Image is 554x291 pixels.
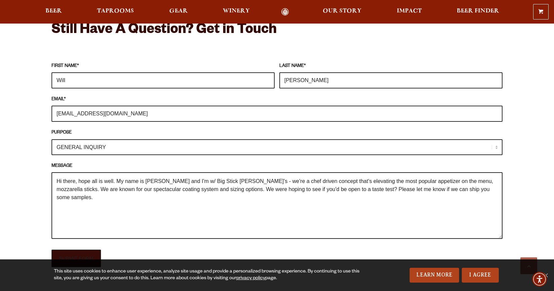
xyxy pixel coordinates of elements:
[223,8,250,14] span: Winery
[272,8,298,16] a: Odell Home
[51,250,101,267] input: SUBMIT FORM
[323,8,361,14] span: Our Story
[457,8,499,14] span: Beer Finder
[77,64,79,69] abbr: required
[520,257,537,274] a: Scroll to top
[51,96,503,103] label: EMAIL
[392,8,426,16] a: Impact
[279,63,503,70] label: LAST NAME
[64,97,66,102] abbr: required
[51,23,503,39] h2: Still Have A Question? Get in Touch
[51,63,275,70] label: FIRST NAME
[165,8,192,16] a: Gear
[397,8,422,14] span: Impact
[93,8,138,16] a: Taprooms
[236,276,265,281] a: privacy policy
[532,272,547,287] div: Accessibility Menu
[54,268,366,282] div: This site uses cookies to enhance user experience, analyze site usage and provide a personalized ...
[318,8,366,16] a: Our Story
[452,8,504,16] a: Beer Finder
[97,8,134,14] span: Taprooms
[51,129,503,137] label: PURPOSE
[218,8,254,16] a: Winery
[304,64,306,69] abbr: required
[45,8,62,14] span: Beer
[169,8,188,14] span: Gear
[41,8,66,16] a: Beer
[410,268,459,283] a: Learn More
[51,162,503,170] label: MESSAGE
[462,268,499,283] a: I Agree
